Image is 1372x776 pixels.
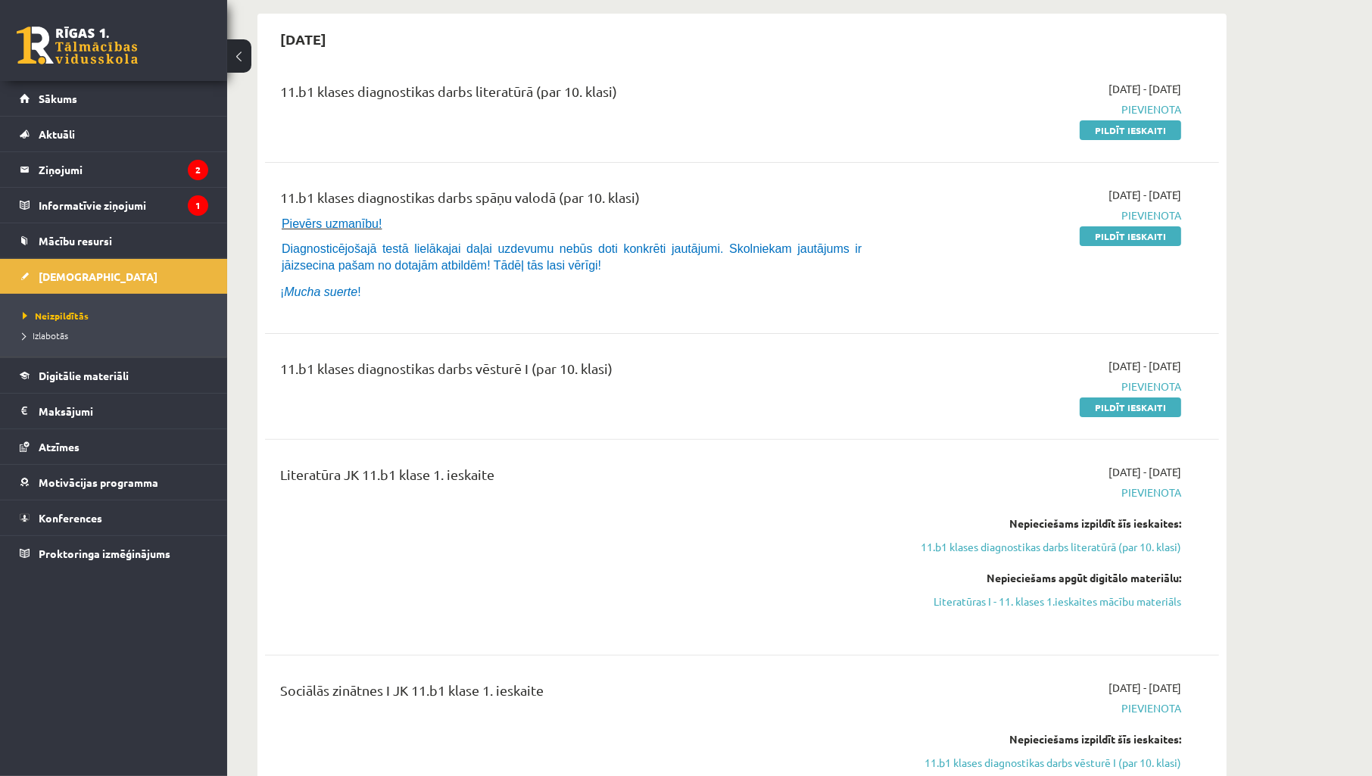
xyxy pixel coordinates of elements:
a: Konferences [20,500,208,535]
span: [DATE] - [DATE] [1109,680,1181,696]
span: Atzīmes [39,440,80,453]
span: [DATE] - [DATE] [1109,358,1181,374]
a: Atzīmes [20,429,208,464]
a: Izlabotās [23,329,212,342]
span: Konferences [39,511,102,525]
legend: Informatīvie ziņojumi [39,188,208,223]
a: [DEMOGRAPHIC_DATA] [20,259,208,294]
a: Pildīt ieskaiti [1080,120,1181,140]
i: Mucha suerte [284,285,357,298]
span: Pievienota [896,485,1181,500]
span: [DATE] - [DATE] [1109,187,1181,203]
span: Izlabotās [23,329,68,341]
span: Diagnosticējošajā testā lielākajai daļai uzdevumu nebūs doti konkrēti jautājumi. Skolniekam jautā... [282,242,862,272]
span: Sākums [39,92,77,105]
a: Pildīt ieskaiti [1080,397,1181,417]
legend: Maksājumi [39,394,208,429]
div: Nepieciešams izpildīt šīs ieskaites: [896,516,1181,531]
a: Ziņojumi2 [20,152,208,187]
div: 11.b1 klases diagnostikas darbs literatūrā (par 10. klasi) [280,81,873,109]
a: Maksājumi [20,394,208,429]
span: Pievērs uzmanību! [282,217,382,230]
a: Mācību resursi [20,223,208,258]
span: [DEMOGRAPHIC_DATA] [39,270,157,283]
span: Motivācijas programma [39,475,158,489]
div: 11.b1 klases diagnostikas darbs vēsturē I (par 10. klasi) [280,358,873,386]
a: Pildīt ieskaiti [1080,226,1181,246]
span: Pievienota [896,101,1181,117]
span: [DATE] - [DATE] [1109,81,1181,97]
span: Neizpildītās [23,310,89,322]
div: Nepieciešams apgūt digitālo materiālu: [896,570,1181,586]
a: Aktuāli [20,117,208,151]
a: Rīgas 1. Tālmācības vidusskola [17,26,138,64]
span: Pievienota [896,700,1181,716]
span: Proktoringa izmēģinājums [39,547,170,560]
span: Mācību resursi [39,234,112,248]
i: 1 [188,195,208,216]
a: Sākums [20,81,208,116]
a: 11.b1 klases diagnostikas darbs vēsturē I (par 10. klasi) [896,755,1181,771]
span: Pievienota [896,207,1181,223]
a: Proktoringa izmēģinājums [20,536,208,571]
span: Aktuāli [39,127,75,141]
a: Informatīvie ziņojumi1 [20,188,208,223]
div: Sociālās zinātnes I JK 11.b1 klase 1. ieskaite [280,680,873,708]
h2: [DATE] [265,21,341,57]
div: Literatūra JK 11.b1 klase 1. ieskaite [280,464,873,492]
a: Neizpildītās [23,309,212,323]
span: Pievienota [896,379,1181,394]
i: 2 [188,160,208,180]
span: Digitālie materiāli [39,369,129,382]
a: Digitālie materiāli [20,358,208,393]
legend: Ziņojumi [39,152,208,187]
span: ¡ ! [280,285,361,298]
div: Nepieciešams izpildīt šīs ieskaites: [896,731,1181,747]
a: 11.b1 klases diagnostikas darbs literatūrā (par 10. klasi) [896,539,1181,555]
span: [DATE] - [DATE] [1109,464,1181,480]
div: 11.b1 klases diagnostikas darbs spāņu valodā (par 10. klasi) [280,187,873,215]
a: Literatūras I - 11. klases 1.ieskaites mācību materiāls [896,594,1181,609]
a: Motivācijas programma [20,465,208,500]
